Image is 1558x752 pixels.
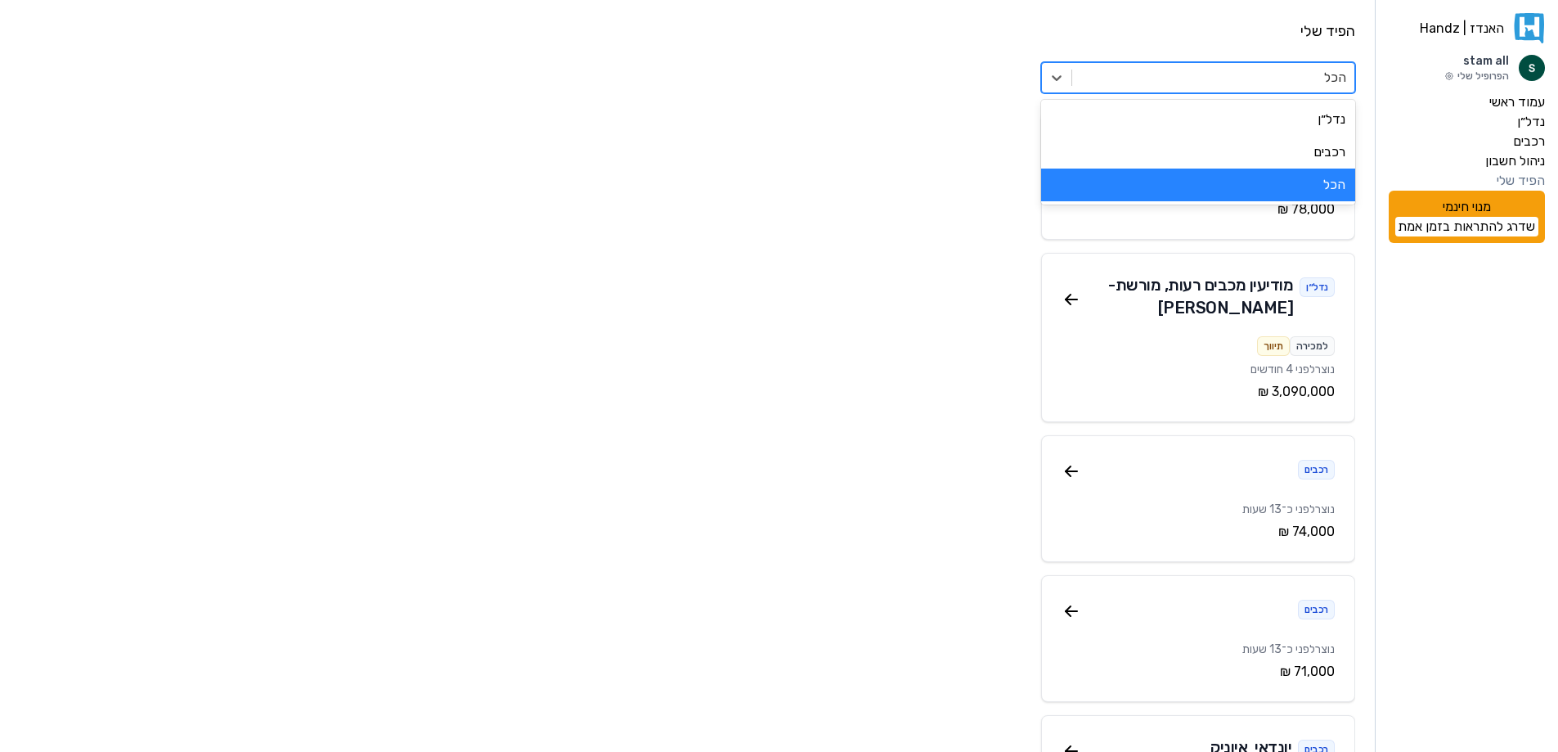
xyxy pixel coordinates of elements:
[1062,382,1335,402] div: ‏3,090,000 ‏₪
[1513,132,1545,151] label: רכבים
[1242,502,1335,516] span: נוצר לפני כ־13 שעות
[1062,662,1335,682] div: ‏71,000 ‏₪
[1389,191,1545,243] div: מנוי חינמי
[1300,277,1335,297] div: נדל״ן
[1444,53,1509,70] p: stam all
[1298,460,1335,480] div: רכבים
[1062,200,1335,219] div: ‏78,000 ‏₪
[1389,151,1545,171] a: ניהול חשבון
[1389,92,1545,112] a: עמוד ראשי
[1290,336,1335,356] div: למכירה
[1444,70,1509,83] p: הפרופיל שלי
[1298,600,1335,619] div: רכבים
[1519,55,1545,81] img: תמונת פרופיל
[1389,132,1545,151] a: רכבים
[1497,171,1545,191] label: הפיד שלי
[1395,217,1538,236] a: שדרג להתראות בזמן אמת
[1242,642,1335,656] span: נוצר לפני כ־13 שעות
[1485,151,1545,171] label: ניהול חשבון
[1041,169,1355,201] div: הכל
[1257,336,1290,356] div: תיווך
[1389,53,1545,83] a: תמונת פרופילstam allהפרופיל שלי
[1250,362,1335,376] span: נוצר לפני 4 חודשים
[1041,136,1355,169] div: רכבים
[20,20,1355,43] h1: הפיד שלי
[1081,273,1294,319] div: מודיעין מכבים רעות , מורשת - [PERSON_NAME]
[1389,13,1545,43] a: האנדז | Handz
[1389,171,1545,191] a: הפיד שלי
[1489,92,1545,112] label: עמוד ראשי
[1041,103,1355,136] div: נדל״ן
[1062,522,1335,542] div: ‏74,000 ‏₪
[1517,112,1545,132] label: נדל״ן
[1389,112,1545,132] a: נדל״ן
